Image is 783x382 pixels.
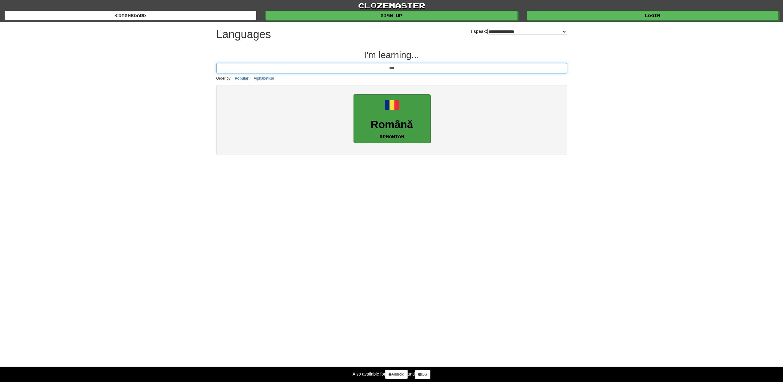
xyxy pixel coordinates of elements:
small: Romanian [380,134,404,139]
button: Popular [233,75,250,82]
button: Alphabetical [252,75,276,82]
a: Login [527,11,778,20]
select: I speak: [487,29,567,34]
a: dashboard [5,11,256,20]
h3: Română [357,119,427,131]
small: Order by: [216,76,232,81]
h2: I'm learning... [216,50,567,60]
a: RomânăRomanian [354,94,430,143]
h1: Languages [216,28,271,41]
a: iOS [415,370,430,379]
label: I speak: [471,28,567,34]
a: Sign up [266,11,517,20]
a: Android [385,370,407,379]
